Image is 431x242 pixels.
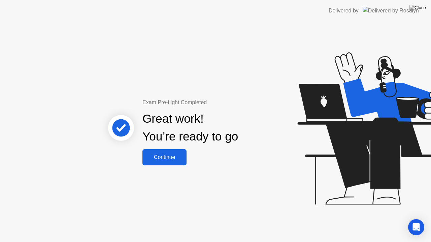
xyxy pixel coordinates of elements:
button: Continue [142,149,187,165]
div: Open Intercom Messenger [408,219,424,235]
img: Delivered by Rosalyn [363,7,419,14]
img: Close [409,5,426,10]
div: Great work! You’re ready to go [142,110,238,146]
div: Delivered by [329,7,359,15]
div: Continue [144,154,185,160]
div: Exam Pre-flight Completed [142,98,281,107]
